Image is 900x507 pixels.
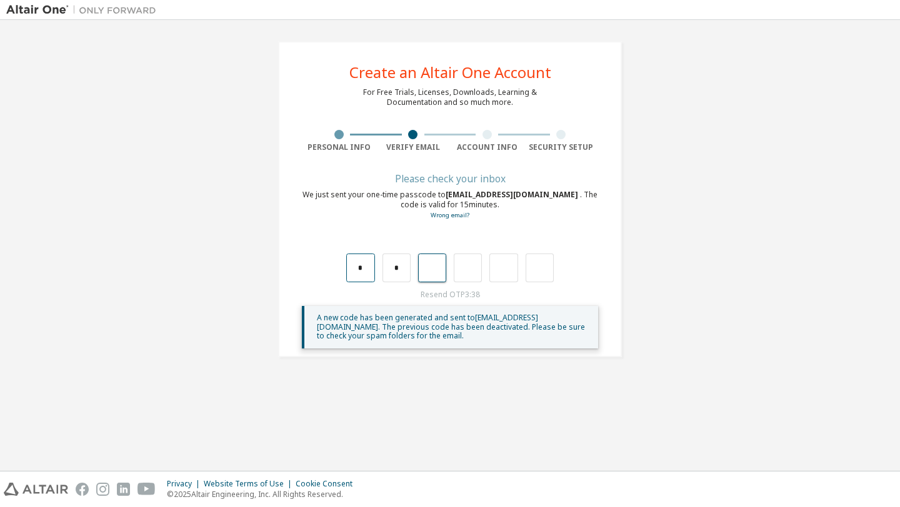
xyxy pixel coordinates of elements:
[137,483,156,496] img: youtube.svg
[450,142,524,152] div: Account Info
[431,211,469,219] a: Go back to the registration form
[376,142,451,152] div: Verify Email
[204,479,296,489] div: Website Terms of Use
[446,189,580,200] span: [EMAIL_ADDRESS][DOMAIN_NAME]
[349,65,551,80] div: Create an Altair One Account
[167,489,360,500] p: © 2025 Altair Engineering, Inc. All Rights Reserved.
[6,4,162,16] img: Altair One
[302,175,598,182] div: Please check your inbox
[76,483,89,496] img: facebook.svg
[524,142,599,152] div: Security Setup
[4,483,68,496] img: altair_logo.svg
[363,87,537,107] div: For Free Trials, Licenses, Downloads, Learning & Documentation and so much more.
[302,142,376,152] div: Personal Info
[302,190,598,220] div: We just sent your one-time passcode to . The code is valid for 15 minutes.
[167,479,204,489] div: Privacy
[296,479,360,489] div: Cookie Consent
[117,483,130,496] img: linkedin.svg
[317,312,585,341] span: A new code has been generated and sent to [EMAIL_ADDRESS][DOMAIN_NAME] . The previous code has be...
[96,483,109,496] img: instagram.svg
